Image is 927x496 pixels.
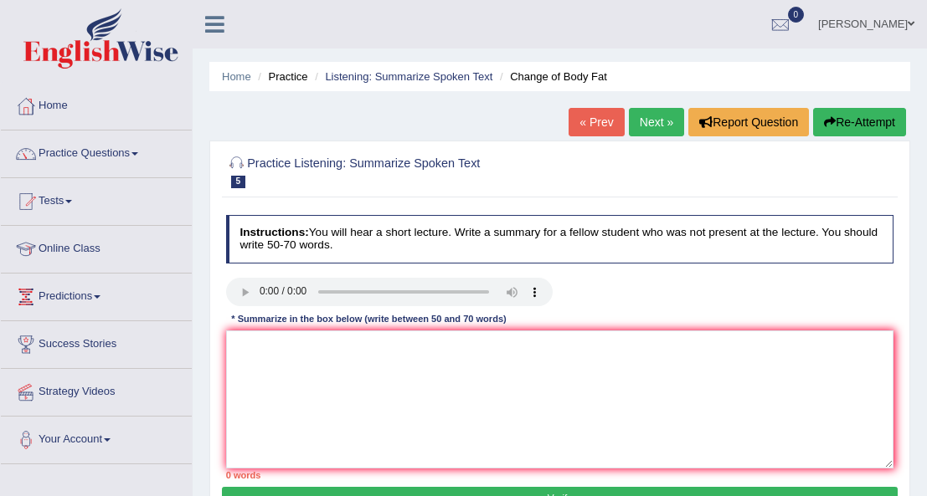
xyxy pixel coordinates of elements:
[239,226,308,238] b: Instructions:
[226,313,512,327] div: * Summarize in the box below (write between 50 and 70 words)
[1,226,192,268] a: Online Class
[1,130,192,172] a: Practice Questions
[1,178,192,220] a: Tests
[629,108,684,136] a: Next »
[226,215,894,263] h4: You will hear a short lecture. Write a summary for a fellow student who was not present at the le...
[226,468,894,482] div: 0 words
[1,274,192,315] a: Predictions
[1,321,192,363] a: Success Stories
[226,153,641,188] h2: Practice Listening: Summarize Spoken Text
[325,70,492,83] a: Listening: Summarize Spoken Text
[231,176,246,188] span: 5
[1,83,192,125] a: Home
[569,108,624,136] a: « Prev
[813,108,906,136] button: Re-Attempt
[1,369,192,411] a: Strategy Videos
[496,69,607,84] li: Change of Body Fat
[1,417,192,458] a: Your Account
[788,7,805,23] span: 0
[254,69,307,84] li: Practice
[688,108,809,136] button: Report Question
[222,70,251,83] a: Home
